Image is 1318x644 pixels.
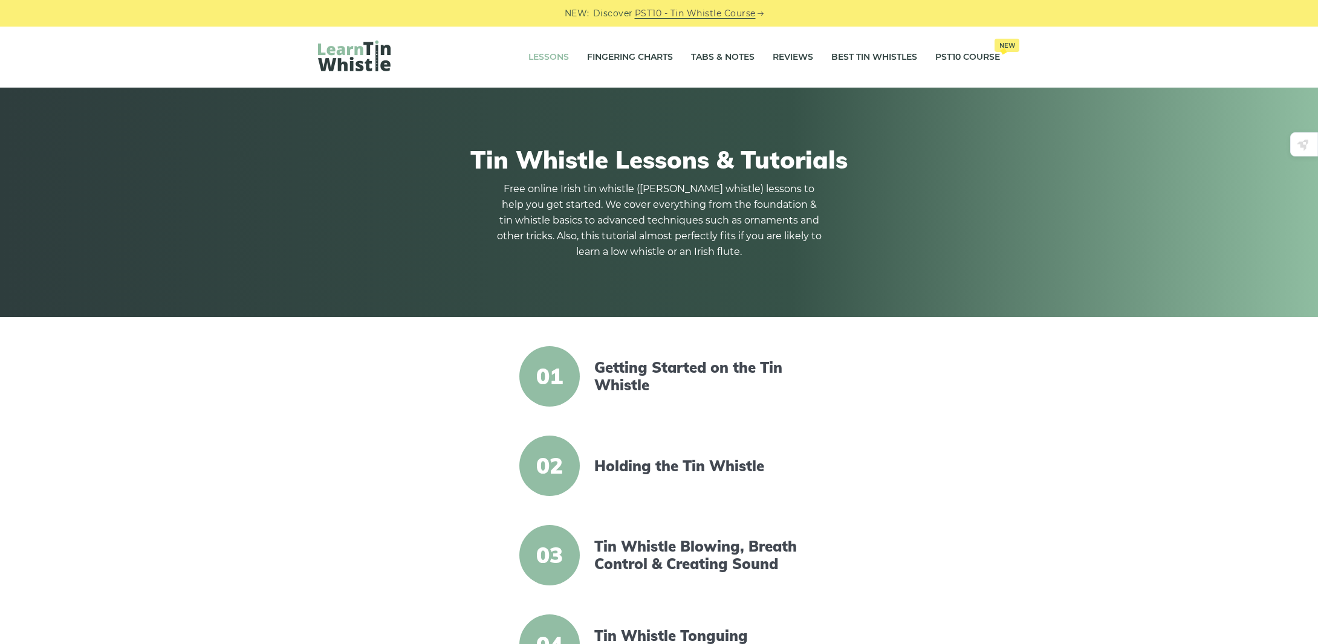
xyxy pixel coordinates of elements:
[594,359,802,394] a: Getting Started on the Tin Whistle
[594,538,802,573] a: Tin Whistle Blowing, Breath Control & Creating Sound
[519,346,580,407] span: 01
[831,42,917,72] a: Best Tin Whistles
[318,40,391,71] img: LearnTinWhistle.com
[773,42,813,72] a: Reviews
[594,457,802,475] a: Holding the Tin Whistle
[496,181,822,260] p: Free online Irish tin whistle ([PERSON_NAME] whistle) lessons to help you get started. We cover e...
[691,42,755,72] a: Tabs & Notes
[519,436,580,496] span: 02
[995,39,1019,52] span: New
[519,525,580,585] span: 03
[528,42,569,72] a: Lessons
[935,42,1000,72] a: PST10 CourseNew
[318,145,1000,174] h1: Tin Whistle Lessons & Tutorials
[587,42,673,72] a: Fingering Charts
